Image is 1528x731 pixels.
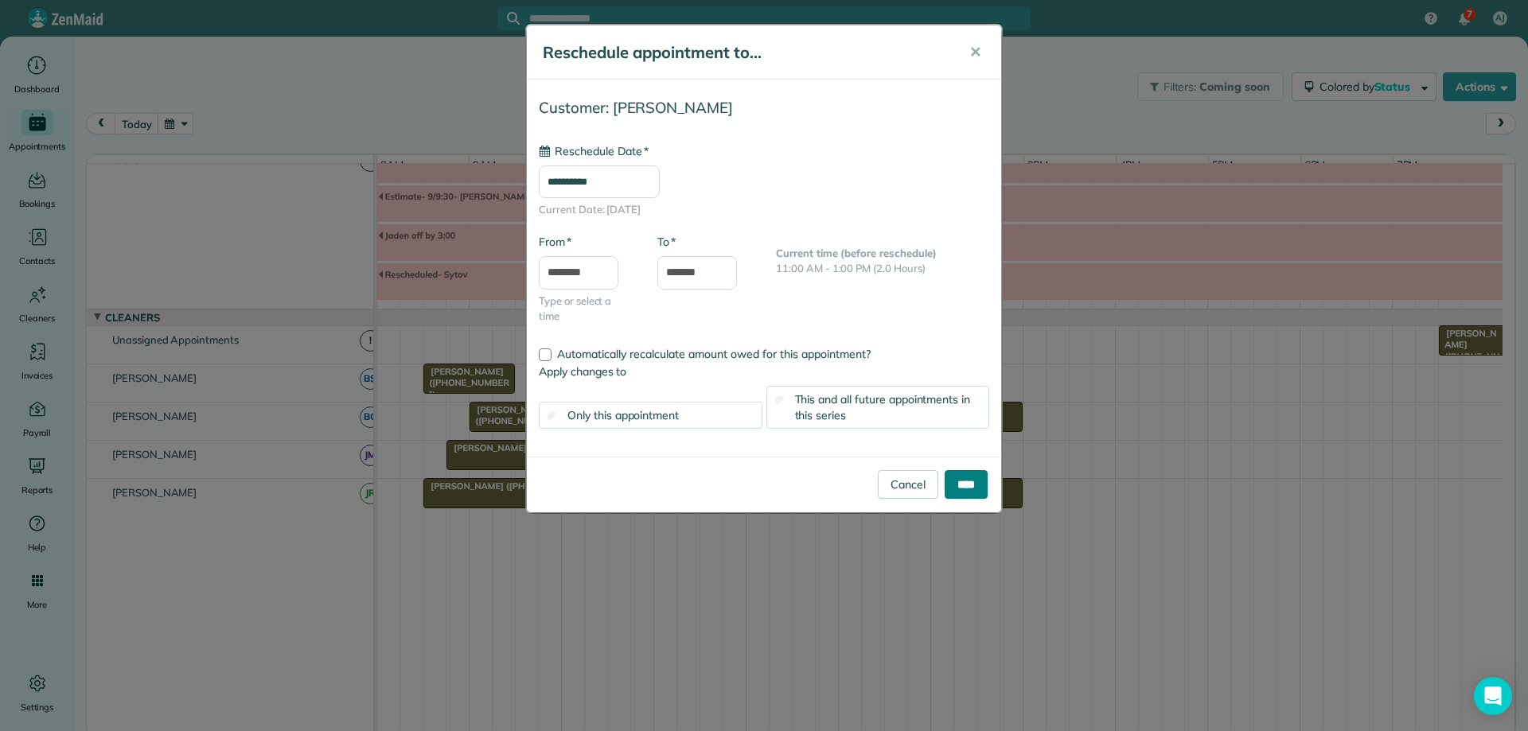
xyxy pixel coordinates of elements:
[567,408,679,422] span: Only this appointment
[548,411,558,422] input: Only this appointment
[795,392,971,422] span: This and all future appointments in this series
[774,395,785,406] input: This and all future appointments in this series
[539,364,989,379] label: Apply changes to
[1474,677,1512,715] div: Open Intercom Messenger
[539,202,989,218] span: Current Date: [DATE]
[969,43,981,61] span: ✕
[539,143,649,159] label: Reschedule Date
[539,234,571,250] label: From
[657,234,676,250] label: To
[539,99,989,116] h4: Customer: [PERSON_NAME]
[543,41,947,64] h5: Reschedule appointment to...
[776,247,937,259] b: Current time (before reschedule)
[557,347,871,361] span: Automatically recalculate amount owed for this appointment?
[878,470,938,499] a: Cancel
[776,261,989,277] p: 11:00 AM - 1:00 PM (2.0 Hours)
[539,294,633,325] span: Type or select a time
